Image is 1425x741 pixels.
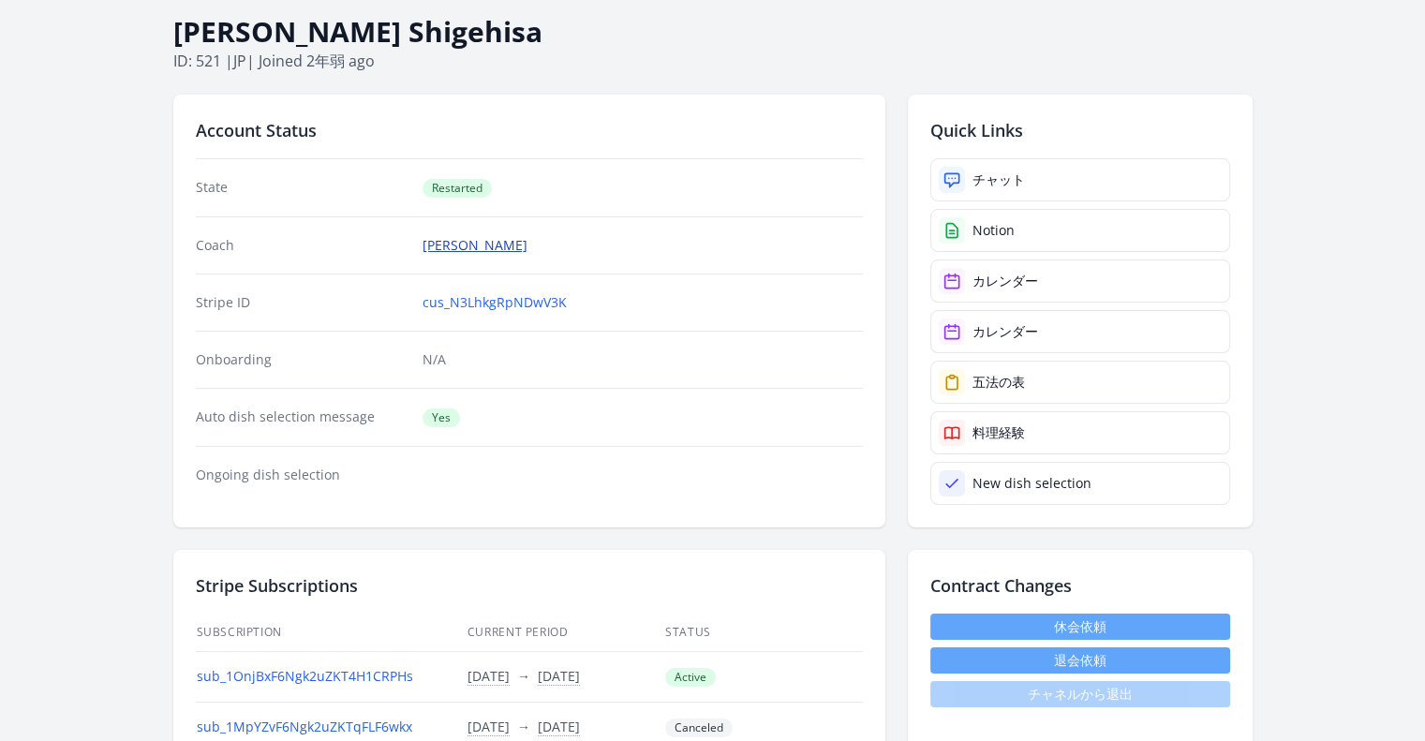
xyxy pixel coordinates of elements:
[423,350,862,369] p: N/A
[972,322,1038,341] div: カレンダー
[930,310,1230,353] a: カレンダー
[196,614,467,652] th: Subscription
[517,667,530,685] span: →
[972,170,1025,189] div: チャット
[173,50,1253,72] p: ID: 521 | | Joined 2年弱 ago
[196,178,408,198] dt: State
[538,718,580,736] button: [DATE]
[196,293,408,312] dt: Stripe ID
[930,361,1230,404] a: 五法の表
[196,572,863,599] h2: Stripe Subscriptions
[423,179,492,198] span: Restarted
[930,572,1230,599] h2: Contract Changes
[930,462,1230,505] a: New dish selection
[196,466,408,484] dt: Ongoing dish selection
[972,474,1091,493] div: New dish selection
[972,221,1015,240] div: Notion
[664,614,862,652] th: Status
[467,614,664,652] th: Current Period
[930,209,1230,252] a: Notion
[423,293,567,312] a: cus_N3LhkgRpNDwV3K
[930,681,1230,707] span: チャネルから退出
[538,667,580,686] button: [DATE]
[930,614,1230,640] a: 休会依頼
[197,718,412,735] a: sub_1MpYZvF6Ngk2uZKTqFLF6wkx
[196,408,408,427] dt: Auto dish selection message
[468,667,510,686] button: [DATE]
[197,667,413,685] a: sub_1OnjBxF6Ngk2uZKT4H1CRPHs
[196,236,408,255] dt: Coach
[930,411,1230,454] a: 料理経験
[173,14,1253,50] h1: [PERSON_NAME] Shigehisa
[423,408,460,427] span: Yes
[468,718,510,736] button: [DATE]
[665,668,716,687] span: Active
[196,350,408,369] dt: Onboarding
[665,719,733,737] span: Canceled
[930,647,1230,674] button: 退会依頼
[423,236,527,255] a: [PERSON_NAME]
[972,272,1038,290] div: カレンダー
[233,51,246,71] span: jp
[930,259,1230,303] a: カレンダー
[930,117,1230,143] h2: Quick Links
[196,117,863,143] h2: Account Status
[972,423,1025,442] div: 料理経験
[517,718,530,735] span: →
[972,373,1025,392] div: 五法の表
[930,158,1230,201] a: チャット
